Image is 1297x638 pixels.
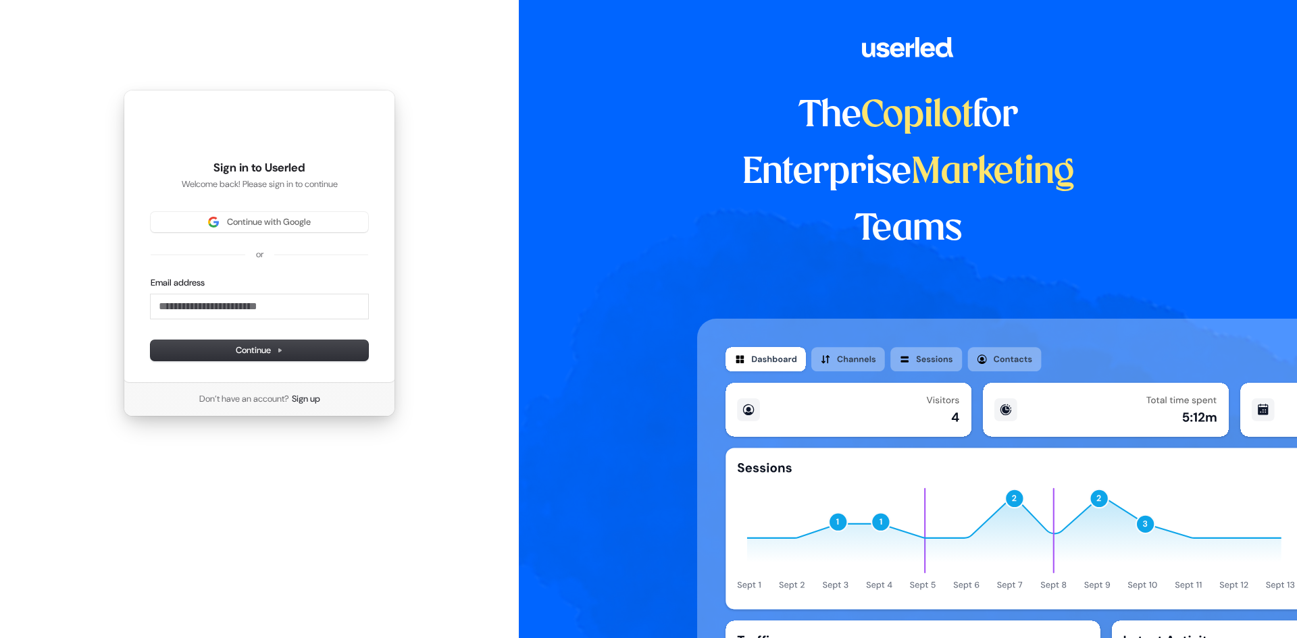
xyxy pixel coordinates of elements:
span: Continue with Google [227,216,311,228]
button: Continue [151,340,368,361]
h1: The for Enterprise Teams [697,88,1119,258]
a: Sign up [292,393,320,405]
p: or [256,248,263,261]
label: Email address [151,277,205,289]
span: Don’t have an account? [199,393,289,405]
span: Continue [236,344,283,356]
p: Welcome back! Please sign in to continue [151,178,368,190]
h1: Sign in to Userled [151,160,368,176]
img: Sign in with Google [208,217,219,228]
span: Marketing [911,155,1075,190]
button: Sign in with GoogleContinue with Google [151,212,368,232]
span: Copilot [861,99,973,134]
